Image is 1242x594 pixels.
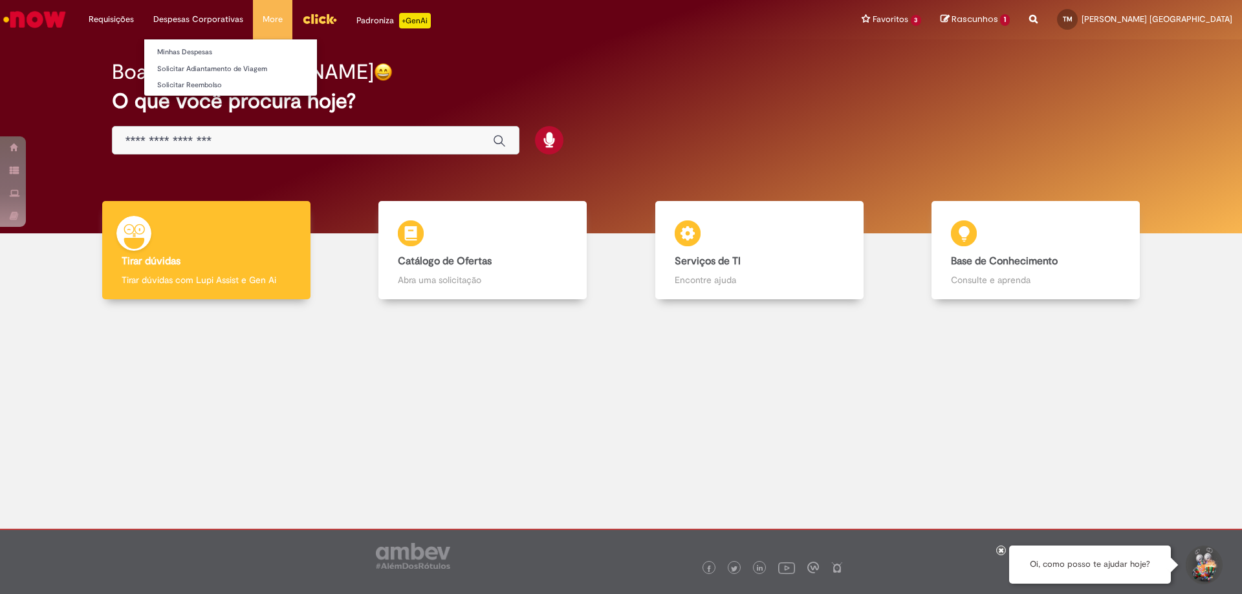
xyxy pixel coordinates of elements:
span: TM [1063,15,1073,23]
span: Requisições [89,13,134,26]
p: +GenAi [399,13,431,28]
img: logo_footer_naosei.png [831,562,843,573]
h2: Boa tarde, [PERSON_NAME] [112,61,374,83]
img: ServiceNow [1,6,68,32]
span: Favoritos [873,13,908,26]
b: Catálogo de Ofertas [398,255,492,268]
a: Catálogo de Ofertas Abra uma solicitação [345,201,622,300]
span: 1 [1000,14,1010,26]
span: Despesas Corporativas [153,13,243,26]
span: 3 [911,15,922,26]
div: Oi, como posso te ajudar hoje? [1009,546,1171,584]
a: Tirar dúvidas Tirar dúvidas com Lupi Assist e Gen Ai [68,201,345,300]
a: Minhas Despesas [144,45,317,59]
p: Tirar dúvidas com Lupi Assist e Gen Ai [122,273,291,286]
h2: O que você procura hoje? [112,90,1131,112]
a: Solicitar Reembolso [144,78,317,92]
b: Base de Conhecimento [951,255,1058,268]
img: click_logo_yellow_360x200.png [302,9,337,28]
a: Solicitar Adiantamento de Viagem [144,62,317,76]
span: More [263,13,283,26]
img: logo_footer_facebook.png [706,566,712,572]
div: Padroniza [356,13,431,28]
b: Serviços de TI [675,255,741,268]
img: logo_footer_youtube.png [778,559,795,576]
a: Base de Conhecimento Consulte e aprenda [898,201,1175,300]
p: Consulte e aprenda [951,273,1120,286]
a: Serviços de TI Encontre ajuda [621,201,898,300]
img: logo_footer_ambev_rotulo_gray.png [376,543,450,569]
b: Tirar dúvidas [122,255,180,268]
p: Encontre ajuda [675,273,844,286]
p: Abra uma solicitação [398,273,567,286]
img: logo_footer_twitter.png [731,566,737,572]
img: logo_footer_workplace.png [807,562,819,573]
a: Rascunhos [941,14,1010,26]
img: logo_footer_linkedin.png [757,565,763,573]
button: Iniciar Conversa de Suporte [1184,546,1223,584]
span: [PERSON_NAME] [GEOGRAPHIC_DATA] [1082,14,1232,25]
span: Rascunhos [952,13,998,25]
ul: Despesas Corporativas [144,39,318,96]
img: happy-face.png [374,63,393,81]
